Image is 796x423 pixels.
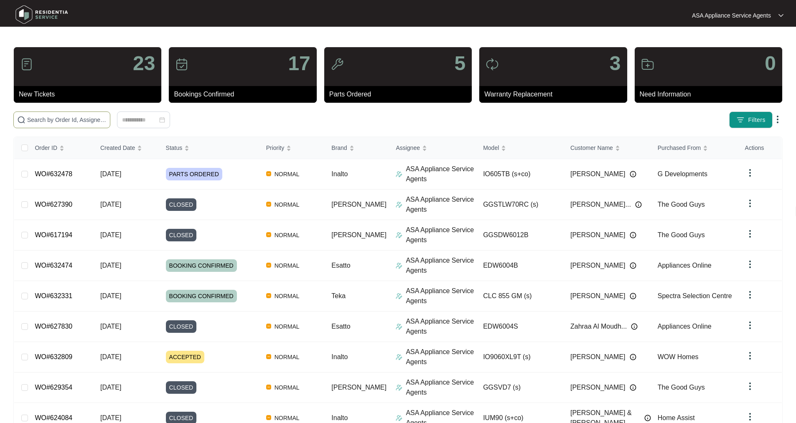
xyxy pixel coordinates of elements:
img: search-icon [17,116,25,124]
span: Brand [331,143,347,152]
td: EDW6004S [476,312,564,342]
img: Info icon [630,262,636,269]
img: Info icon [631,323,638,330]
img: dropdown arrow [745,198,755,208]
img: dropdown arrow [778,13,783,18]
span: NORMAL [271,230,303,240]
img: icon [20,58,33,71]
a: WO#632474 [35,262,72,269]
span: Inalto [331,170,348,177]
img: Vercel Logo [266,385,271,390]
td: IO9060XL9T (s) [476,342,564,372]
th: Customer Name [564,137,651,159]
img: Info icon [635,201,642,208]
img: icon [486,58,499,71]
p: Warranty Replacement [484,89,627,99]
img: dropdown arrow [773,114,783,124]
span: Inalto [331,353,348,360]
span: [DATE] [100,231,121,238]
td: GGSDW6012B [476,220,564,251]
p: ASA Appliance Service Agents [406,225,476,245]
th: Created Date [94,137,159,159]
td: EDW6004B [476,251,564,281]
span: [PERSON_NAME] [570,230,626,240]
span: Esatto [331,262,350,269]
img: Vercel Logo [266,263,271,268]
span: CLOSED [166,229,197,241]
span: PARTS ORDERED [166,168,222,180]
img: Info icon [630,171,636,177]
td: CLC 855 GM (s) [476,281,564,312]
p: Parts Ordered [329,89,472,99]
span: Model [483,143,499,152]
span: [DATE] [100,323,121,330]
span: The Good Guys [658,201,705,208]
span: The Good Guys [658,384,705,391]
p: ASA Appliance Service Agents [692,11,771,20]
p: ASA Appliance Service Agents [406,195,476,215]
p: ASA Appliance Service Agents [406,347,476,367]
span: [PERSON_NAME] [331,384,387,391]
span: NORMAL [271,352,303,362]
img: Info icon [630,354,636,360]
span: [PERSON_NAME] [331,231,387,238]
span: NORMAL [271,322,303,332]
span: Order ID [35,143,57,152]
img: Info icon [630,232,636,238]
span: Created Date [100,143,135,152]
p: 3 [610,53,621,73]
img: Vercel Logo [266,354,271,359]
span: [PERSON_NAME] [570,382,626,393]
span: Appliances Online [658,262,712,269]
img: Vercel Logo [266,324,271,329]
img: Assigner Icon [396,232,402,238]
img: Info icon [630,384,636,391]
img: Assigner Icon [396,201,402,208]
span: Status [166,143,183,152]
span: [DATE] [100,262,121,269]
img: dropdown arrow [745,381,755,391]
span: Filters [748,116,765,124]
img: dropdown arrow [745,320,755,330]
span: Priority [266,143,285,152]
p: Bookings Confirmed [174,89,316,99]
span: WOW Homes [658,353,699,360]
input: Search by Order Id, Assignee Name, Customer Name, Brand and Model [27,115,107,124]
span: Customer Name [570,143,613,152]
img: Assigner Icon [396,354,402,360]
p: 23 [133,53,155,73]
span: [PERSON_NAME] [331,201,387,208]
p: ASA Appliance Service Agents [406,286,476,306]
img: Vercel Logo [266,415,271,420]
span: [PERSON_NAME] [570,352,626,362]
span: ACCEPTED [166,351,204,363]
p: ASA Appliance Service Agents [406,256,476,276]
span: NORMAL [271,382,303,393]
span: [PERSON_NAME] [570,169,626,179]
span: NORMAL [271,413,303,423]
a: WO#627390 [35,201,72,208]
span: [DATE] [100,292,121,299]
p: ASA Appliance Service Agents [406,317,476,337]
th: Purchased From [651,137,738,159]
span: [PERSON_NAME] [570,261,626,271]
p: 17 [288,53,310,73]
img: Assigner Icon [396,293,402,299]
span: NORMAL [271,169,303,179]
img: dropdown arrow [745,229,755,239]
th: Order ID [28,137,94,159]
td: GGSVD7 (s) [476,372,564,403]
img: Assigner Icon [396,323,402,330]
img: icon [175,58,188,71]
span: [PERSON_NAME]... [570,200,631,210]
span: Assignee [396,143,420,152]
span: Spectra Selection Centre [658,292,732,299]
span: CLOSED [166,198,197,211]
span: BOOKING CONFIRMED [166,290,237,302]
td: IO605TB (s+co) [476,159,564,190]
img: icon [331,58,344,71]
span: Inalto [331,414,348,421]
img: icon [641,58,654,71]
a: WO#627830 [35,323,72,330]
span: Appliances Online [658,323,712,330]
